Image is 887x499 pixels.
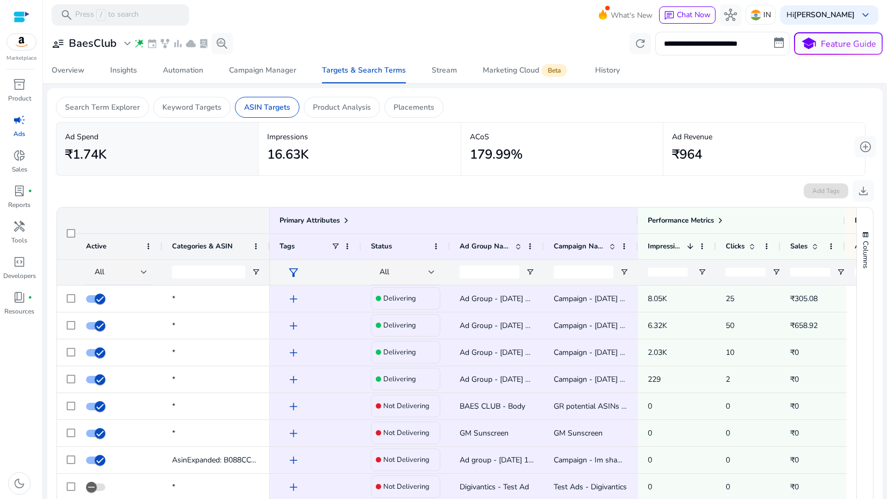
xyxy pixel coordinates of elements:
button: Open Filter Menu [772,268,781,276]
span: chat [664,10,675,21]
h2: 16.63K [267,147,309,162]
span: Chat Now [677,10,711,20]
p: Ad Spend [65,131,249,142]
input: Categories & ASIN Filter Input [172,266,245,279]
h2: 179.99% [470,147,523,162]
img: amazon.svg [7,34,36,50]
button: add_circle [855,136,876,158]
span: refresh [634,37,647,50]
h4: Delivering [383,295,416,303]
h4: Not Delivering [383,483,430,491]
span: Campaign - [DATE] 12:03:08.358 [554,374,663,384]
span: add [287,293,300,305]
p: Placements [394,102,434,113]
span: Ad Group - [DATE] 12:03:01.494 [460,320,569,331]
p: 0 [648,395,706,417]
button: Open Filter Menu [526,268,534,276]
span: school [801,36,817,52]
p: Keyword Targets [162,102,221,113]
span: Campaign - Im shampoo Prg [554,455,650,465]
h4: Not Delivering [383,429,430,438]
p: Tools [11,236,27,245]
span: Status [371,241,392,251]
span: Beta [541,64,567,77]
span: code_blocks [13,255,26,268]
p: Press to search [75,9,139,21]
input: Ad Group Name Filter Input [460,266,519,279]
p: ₹0 [790,341,835,363]
span: Campaign - [DATE] 12:03:08.358 [554,320,663,331]
span: 2 [726,374,730,384]
span: add [287,373,300,386]
span: lab_profile [13,184,26,197]
div: Automation [163,67,203,74]
p: ₹305.08 [790,288,835,310]
button: Open Filter Menu [620,268,628,276]
span: wand_stars [134,38,145,49]
h4: Delivering [383,348,416,357]
span: book_4 [13,291,26,304]
button: Open Filter Menu [836,268,845,276]
p: Resources [4,306,34,316]
p: Marketplace [6,54,37,62]
p: 8.05K [648,288,706,310]
span: Sales [790,241,807,251]
span: 10 [726,347,734,358]
div: History [595,67,620,74]
span: bar_chart [173,38,183,49]
span: keyboard_arrow_down [859,9,872,22]
span: expand_more [121,37,134,50]
span: Ad Group Name [460,241,511,251]
button: schoolFeature Guide [794,32,883,55]
p: IN [763,5,771,24]
span: add [287,346,300,359]
span: Columns [861,241,870,268]
p: Search Term Explorer [65,102,140,113]
p: 0 [648,449,706,471]
p: ASIN Targets [244,102,290,113]
p: ₹658.92 [790,315,835,337]
span: 50 [726,320,734,331]
span: campaign [13,113,26,126]
span: add [287,454,300,467]
span: Performance Metrics [648,216,714,225]
p: ACoS [470,131,654,142]
p: Ad Revenue [672,131,856,142]
p: ₹0 [790,476,835,498]
p: 6.32K [648,315,706,337]
span: Ad group - [DATE] 12:33:40.933 [460,455,568,465]
p: Product Analysis [313,102,371,113]
button: refresh [630,33,651,54]
span: add [287,427,300,440]
p: Ads [13,129,25,139]
p: 2.03K [648,341,706,363]
button: search_insights [211,33,233,54]
img: in.svg [750,10,761,20]
div: Marketing Cloud [483,66,569,75]
span: All [95,267,104,277]
p: ₹0 [790,449,835,471]
p: 0 [648,476,706,498]
p: Hi [786,11,855,19]
span: BAES CLUB - Body [460,401,525,411]
span: Impressions [648,241,683,251]
span: AsinExpanded: B088CCYM9D [172,455,271,465]
span: donut_small [13,149,26,162]
span: 0 [726,455,730,465]
span: add [287,319,300,332]
p: Sales [12,165,27,174]
span: add_circle [859,140,872,153]
span: dark_mode [13,477,26,490]
h3: BaesClub [69,37,117,50]
span: Campaign Name [554,241,605,251]
span: download [857,184,870,197]
span: Test Ads - Digivantics [554,482,627,492]
span: Clicks [726,241,745,251]
span: event [147,38,158,49]
p: 229 [648,368,706,390]
span: / [96,9,106,21]
div: Overview [52,67,84,74]
span: fiber_manual_record [28,189,32,193]
p: ₹0 [790,422,835,444]
button: Open Filter Menu [698,268,706,276]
